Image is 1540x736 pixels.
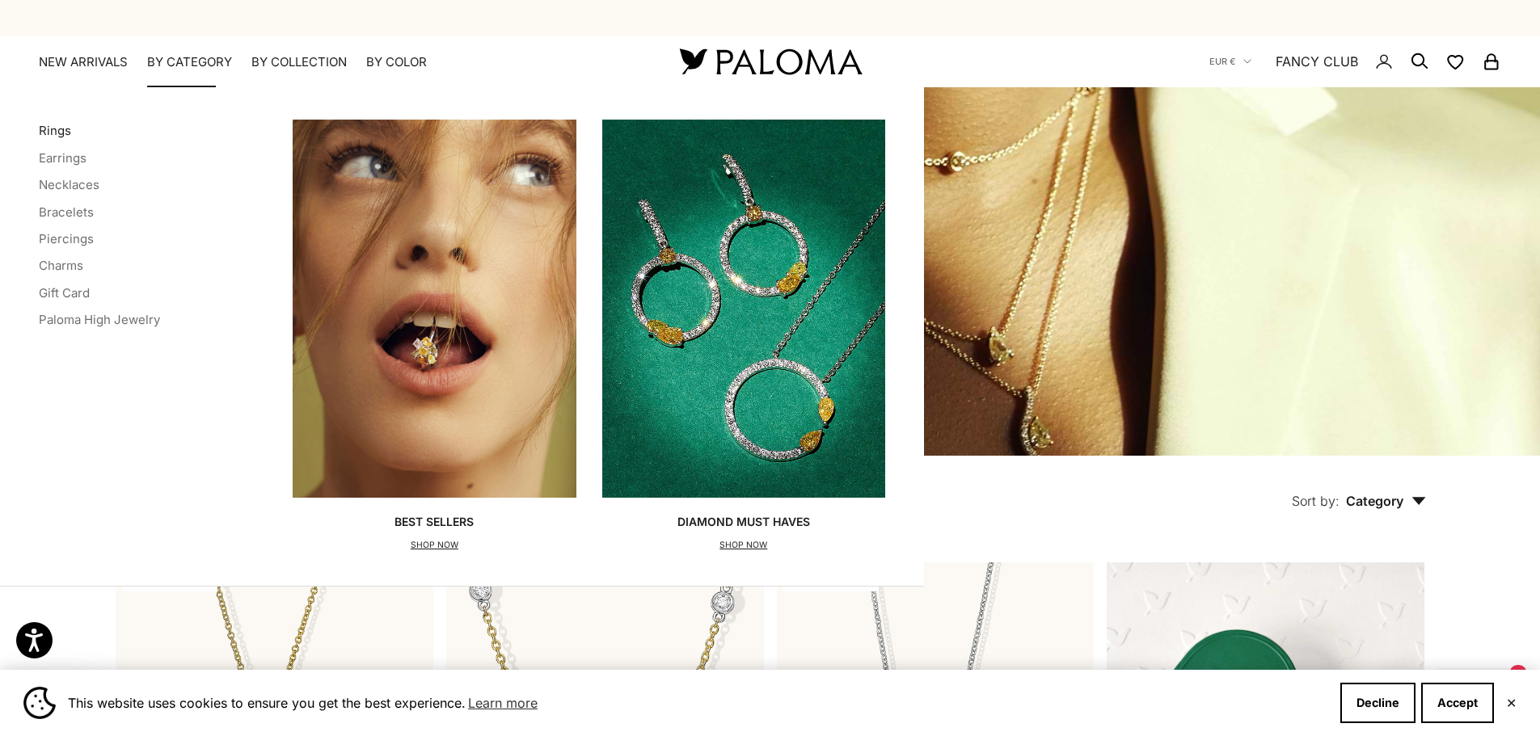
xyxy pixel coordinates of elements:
a: Gift Card [39,285,90,301]
summary: By Color [366,54,427,70]
a: Learn more [466,691,540,715]
button: EUR € [1209,54,1251,69]
button: Decline [1340,683,1416,723]
span: This website uses cookies to ensure you get the best experience. [68,691,1327,715]
a: Diamond Must HavesSHOP NOW [602,120,885,553]
a: Bracelets [39,204,94,220]
span: Category [1346,493,1426,509]
summary: By Category [147,54,232,70]
p: Best Sellers [394,514,474,530]
span: EUR € [1209,54,1235,69]
nav: Secondary navigation [1209,36,1501,87]
nav: Primary navigation [39,54,641,70]
a: Charms [39,258,83,273]
a: FANCY CLUB [1276,51,1358,72]
button: Accept [1421,683,1494,723]
span: Sort by: [1292,493,1340,509]
p: Diamond Must Haves [677,514,810,530]
a: Paloma High Jewelry [39,312,160,327]
a: Piercings [39,231,94,246]
p: SHOP NOW [677,537,810,553]
a: Best SellersSHOP NOW [293,120,576,553]
button: Close [1506,698,1517,708]
p: SHOP NOW [394,537,474,553]
a: Rings [39,123,71,138]
summary: By Collection [251,54,347,70]
img: Cookie banner [23,687,56,719]
button: Sort by: Category [1255,456,1463,524]
a: NEW ARRIVALS [39,54,128,70]
a: Necklaces [39,177,99,192]
a: Earrings [39,150,86,166]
